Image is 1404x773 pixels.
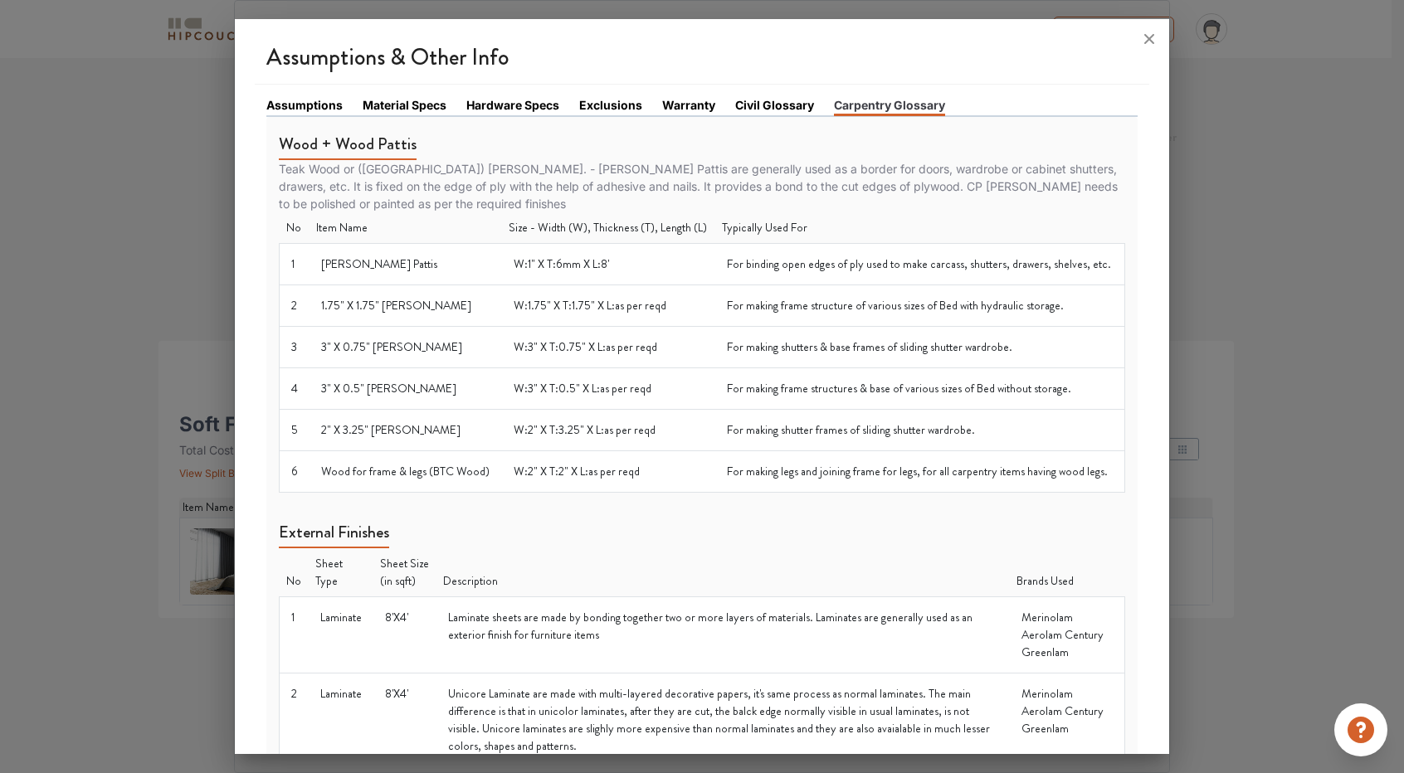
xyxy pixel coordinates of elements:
[310,450,502,492] td: Wood for frame & legs (BTC Wood)
[715,409,1125,450] td: For making shutter frames of sliding shutter wardrobe.
[662,96,715,114] a: Warranty
[373,596,436,673] td: 8'X4'
[310,367,502,409] td: 3" X 0.5" [PERSON_NAME]
[735,96,814,114] a: Civil Glossary
[715,212,1125,244] th: Typically Used For
[1010,596,1125,673] td: Merinolam Aerolam Century Greenlam
[309,596,373,673] td: Laminate
[436,548,1010,597] th: Description
[310,243,502,284] td: [PERSON_NAME] Pattis
[436,673,1010,766] td: Unicore Laminate are made with multi-layered decorative papers, it's same process as normal lamin...
[373,548,436,597] th: Sheet Size (in sqft)
[280,548,310,597] th: No
[715,284,1125,326] td: For making frame structure of various sizes of Bed with hydraulic storage.
[502,243,714,284] td: W:1" X T:6mm X L:8'
[280,284,310,326] td: 2
[280,212,310,244] th: No
[715,367,1125,409] td: For making frame structures & base of various sizes of Bed without storage.
[363,96,446,114] a: Material Specs
[280,673,310,766] td: 2
[502,326,714,367] td: W:3" X T:0.75" X L:as per reqd
[502,284,714,326] td: W:1.75" X T:1.75" X L:as per reqd
[1010,548,1125,597] th: Brands Used
[466,96,559,114] a: Hardware Specs
[502,450,714,492] td: W:2" X T:2" X L:as per reqd
[279,523,389,548] h5: External Finishes
[502,212,714,244] th: Size - Width (W), Thickness (T), Length (L)
[266,96,343,114] a: Assumptions
[579,96,642,114] a: Exclusions
[280,450,310,492] td: 6
[373,673,436,766] td: 8'X4'
[280,409,310,450] td: 5
[279,160,1125,212] p: Teak Wood or ([GEOGRAPHIC_DATA]) [PERSON_NAME]. - [PERSON_NAME] Pattis are generally used as a bo...
[310,326,502,367] td: 3" X 0.75" [PERSON_NAME]
[310,284,502,326] td: 1.75" X 1.75" [PERSON_NAME]
[715,450,1125,492] td: For making legs and joining frame for legs, for all carpentry items having wood legs.
[279,134,417,160] h5: Wood + Wood Pattis
[280,243,310,284] td: 1
[502,367,714,409] td: W:3" X T:0.5" X L:as per reqd
[502,409,714,450] td: W:2" X T:3.25" X L:as per reqd
[280,326,310,367] td: 3
[310,212,502,244] th: Item Name
[309,548,373,597] th: Sheet Type
[834,96,945,116] a: Carpentry Glossary
[436,596,1010,673] td: Laminate sheets are made by bonding together two or more layers of materials. Laminates are gener...
[715,326,1125,367] td: For making shutters & base frames of sliding shutter wardrobe.
[309,673,373,766] td: Laminate
[310,409,502,450] td: 2" X 3.25" [PERSON_NAME]
[1010,673,1125,766] td: Merinolam Aerolam Century Greenlam
[715,243,1125,284] td: For binding open edges of ply used to make carcass, shutters, drawers, shelves, etc.
[280,596,310,673] td: 1
[280,367,310,409] td: 4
